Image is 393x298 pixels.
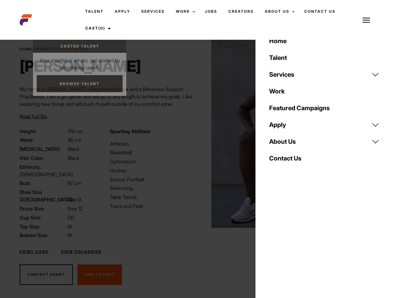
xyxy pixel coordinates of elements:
[20,214,66,221] span: Cup Size:
[20,171,73,178] span: [DEMOGRAPHIC_DATA]
[77,264,122,285] button: Add To Cast
[265,100,383,116] a: Featured Campaigns
[265,33,383,49] a: Home
[110,202,193,210] li: Track and Field
[80,3,109,20] a: Talent
[265,83,383,100] a: Work
[68,180,81,186] span: 97 cm
[259,3,299,20] a: About Us
[33,53,126,71] p: Your shortlist is empty, get started by shortlisting talent.
[110,193,193,201] li: Table Tennis
[265,49,383,66] a: Talent
[199,3,223,20] a: Jobs
[68,155,79,161] span: Black
[110,128,150,134] strong: Sporting Abilities
[110,184,193,192] li: Swimming
[33,40,126,53] a: Casted Talent
[98,26,105,30] span: (0)
[110,176,193,183] li: Soccer Football
[299,3,341,20] a: Contact Us
[68,146,79,152] span: Black
[20,128,66,135] span: Height:
[20,154,66,162] span: Hair Color:
[68,137,82,143] span: 95 cm
[20,86,192,107] span: My name is [PERSON_NAME] a Registered Nurse and a Behaviour Support Practitioner, I am a go-gette...
[68,232,72,238] span: M
[20,188,66,203] span: Shoe Size ([GEOGRAPHIC_DATA]):
[20,264,73,285] button: Contact Agent
[136,3,170,20] a: Services
[61,249,102,255] a: View Polaroids
[20,57,141,75] h1: [PERSON_NAME]
[20,14,32,26] img: cropped-aefm-brand-fav-22-square.png
[265,116,383,133] a: Apply
[20,113,47,120] button: Read Full Bio
[37,75,123,92] a: Browse Talent
[265,66,383,83] a: Services
[110,167,193,174] li: Hockey
[68,205,83,212] span: Size 12
[20,249,49,255] a: Print Card
[68,223,72,230] span: M
[20,47,32,51] a: Home
[20,179,66,187] span: Bust:
[110,149,193,156] li: Basketball
[110,140,193,147] li: Athletics
[85,272,115,277] span: Add To Cast
[265,133,383,150] a: About Us
[20,136,66,144] span: Waist:
[20,47,89,52] span: / /
[80,20,115,37] a: Cast(0)
[170,3,199,20] a: Work
[363,16,370,24] img: Burger icon
[68,196,81,203] span: Size 9
[20,223,66,230] span: Top Size:
[68,214,74,221] span: DD
[20,163,66,171] span: Ethnicity:
[265,150,383,167] a: Contact Us
[110,158,193,165] li: Gymnasium
[20,145,66,153] span: [MEDICAL_DATA]:
[223,3,259,20] a: Creators
[20,205,66,212] span: Dress Size:
[68,128,83,134] span: 178 cm
[20,232,66,239] span: Bottom Size:
[109,3,136,20] a: Apply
